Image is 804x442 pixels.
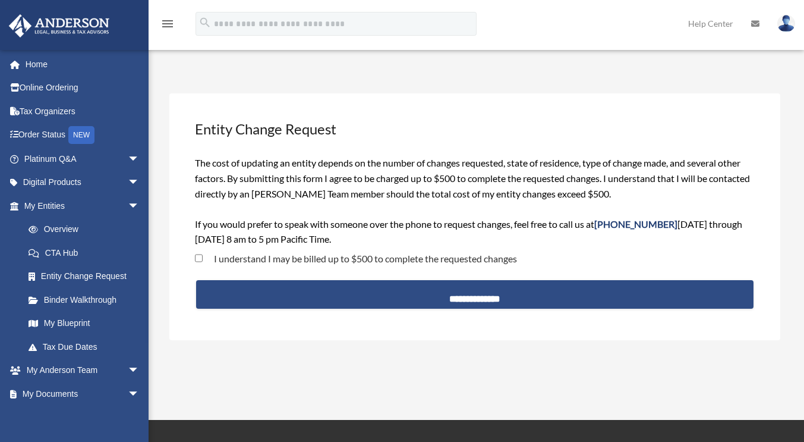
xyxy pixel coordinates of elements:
[160,17,175,31] i: menu
[194,118,756,140] h3: Entity Change Request
[8,382,157,406] a: My Documentsarrow_drop_down
[8,171,157,195] a: Digital Productsarrow_drop_down
[128,171,152,195] span: arrow_drop_down
[195,157,750,244] span: The cost of updating an entity depends on the number of changes requested, state of residence, ty...
[17,335,157,359] a: Tax Due Dates
[17,218,157,242] a: Overview
[5,14,113,37] img: Anderson Advisors Platinum Portal
[198,16,212,29] i: search
[128,194,152,218] span: arrow_drop_down
[17,312,157,336] a: My Blueprint
[203,254,517,264] label: I understand I may be billed up to $500 to complete the requested changes
[128,382,152,406] span: arrow_drop_down
[8,52,157,76] a: Home
[8,76,157,100] a: Online Ordering
[594,218,677,230] span: [PHONE_NUMBER]
[8,123,157,148] a: Order StatusNEW
[17,288,157,312] a: Binder Walkthrough
[8,147,157,171] a: Platinum Q&Aarrow_drop_down
[128,147,152,171] span: arrow_drop_down
[128,359,152,383] span: arrow_drop_down
[8,99,157,123] a: Tax Organizers
[68,126,94,144] div: NEW
[17,265,152,289] a: Entity Change Request
[8,359,157,383] a: My Anderson Teamarrow_drop_down
[160,21,175,31] a: menu
[8,194,157,218] a: My Entitiesarrow_drop_down
[777,15,795,32] img: User Pic
[17,241,157,265] a: CTA Hub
